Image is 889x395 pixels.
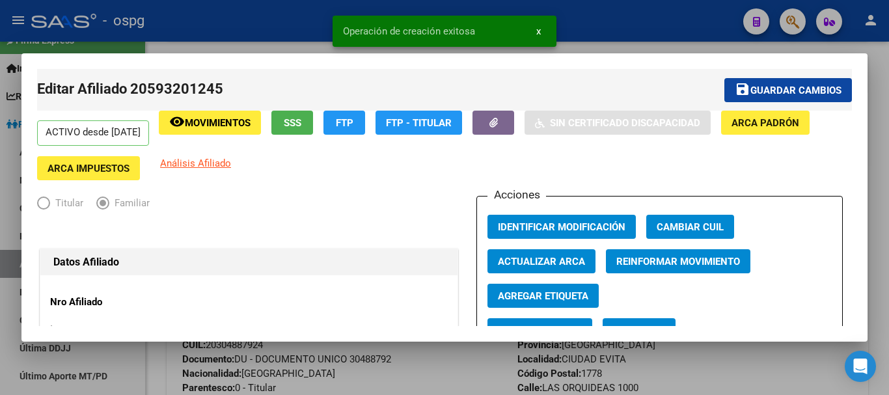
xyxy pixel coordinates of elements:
[845,351,876,382] div: Open Intercom Messenger
[48,163,130,174] span: ARCA Impuestos
[498,221,625,233] span: Identificar Modificación
[487,284,599,308] button: Agregar Etiqueta
[109,196,150,211] span: Familiar
[536,25,541,37] span: x
[160,157,231,169] span: Análisis Afiliado
[487,186,546,203] h3: Acciones
[606,249,750,273] button: Reinformar Movimiento
[271,111,313,135] button: SSS
[185,117,251,129] span: Movimientos
[37,200,163,211] mat-radio-group: Elija una opción
[724,78,852,102] button: Guardar cambios
[487,215,636,239] button: Identificar Modificación
[732,117,799,129] span: ARCA Padrón
[613,325,665,336] span: Categoria
[53,254,444,270] h1: Datos Afiliado
[284,117,301,129] span: SSS
[616,256,740,267] span: Reinformar Movimiento
[525,111,711,135] button: Sin Certificado Discapacidad
[376,111,462,135] button: FTP - Titular
[498,256,585,267] span: Actualizar ARCA
[159,111,261,135] button: Movimientos
[487,249,595,273] button: Actualizar ARCA
[526,20,551,43] button: x
[735,81,750,97] mat-icon: save
[37,120,149,146] p: ACTIVO desde [DATE]
[386,117,452,129] span: FTP - Titular
[343,25,475,38] span: Operación de creación exitosa
[550,117,700,129] span: Sin Certificado Discapacidad
[657,221,724,233] span: Cambiar CUIL
[498,325,582,336] span: Vencimiento PMI
[750,85,841,96] span: Guardar cambios
[50,295,169,310] p: Nro Afiliado
[323,111,365,135] button: FTP
[50,196,83,211] span: Titular
[603,318,676,342] button: Categoria
[721,111,810,135] button: ARCA Padrón
[336,117,353,129] span: FTP
[169,114,185,129] mat-icon: remove_red_eye
[487,318,592,342] button: Vencimiento PMI
[498,290,588,302] span: Agregar Etiqueta
[646,215,734,239] button: Cambiar CUIL
[37,156,140,180] button: ARCA Impuestos
[37,81,223,97] span: Editar Afiliado 20593201245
